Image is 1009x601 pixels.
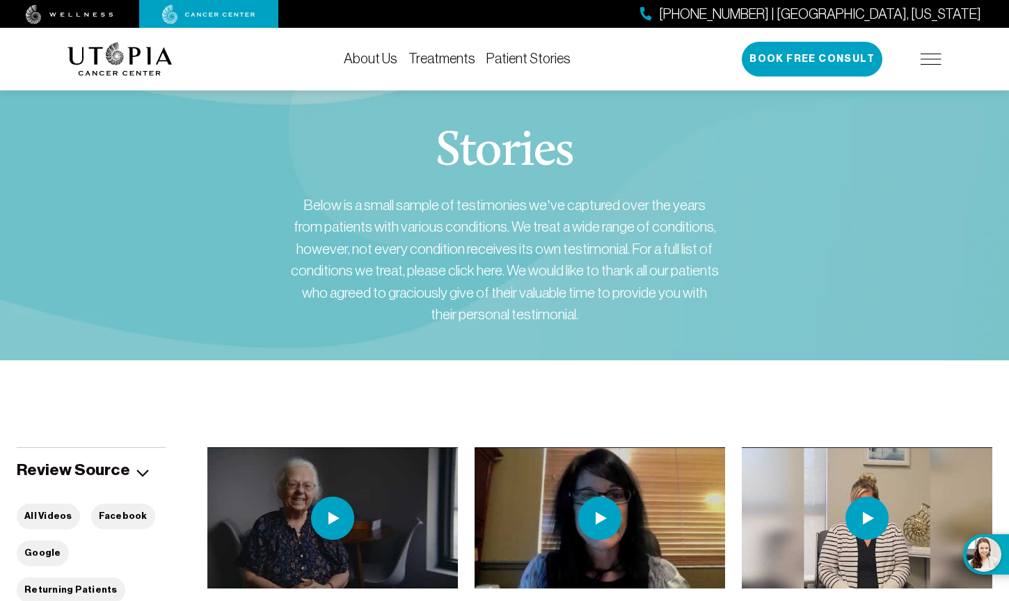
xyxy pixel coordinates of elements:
a: Patient Stories [486,51,571,66]
div: Below is a small sample of testimonies we’ve captured over the years from patients with various c... [289,194,720,326]
h1: Stories [436,127,573,177]
img: play icon [845,497,889,540]
img: wellness [26,5,113,24]
img: thumbnail [742,447,992,588]
button: Google [17,540,69,566]
h5: Review Source [17,459,130,481]
img: thumbnail [475,447,725,588]
button: Book Free Consult [742,42,882,77]
img: thumbnail [207,447,458,588]
button: Facebook [91,504,155,529]
img: icon-hamburger [921,54,942,65]
img: icon [136,470,149,477]
img: cancer center [162,5,255,24]
img: play icon [311,497,354,540]
img: play icon [578,497,621,540]
a: [PHONE_NUMBER] | [GEOGRAPHIC_DATA], [US_STATE] [640,4,981,24]
img: logo [67,42,173,76]
button: All Videos [17,504,80,529]
a: About Us [344,51,397,66]
span: [PHONE_NUMBER] | [GEOGRAPHIC_DATA], [US_STATE] [659,4,981,24]
a: Treatments [408,51,475,66]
